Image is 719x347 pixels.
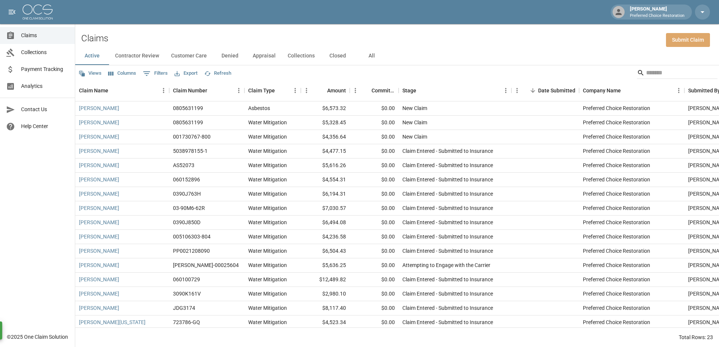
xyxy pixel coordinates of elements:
div: Water Mitigation [248,290,287,297]
div: Preferred Choice Restoration [583,190,650,198]
div: Claim Entered - Submitted to Insurance [402,147,493,155]
a: [PERSON_NAME] [79,147,119,155]
div: Preferred Choice Restoration [583,176,650,183]
div: $6,504.43 [301,244,350,258]
div: Water Mitigation [248,318,287,326]
a: Submit Claim [666,33,710,47]
div: Preferred Choice Restoration [583,304,650,312]
a: [PERSON_NAME] [79,304,119,312]
div: Committed Amount [350,80,399,101]
a: [PERSON_NAME] [79,119,119,126]
div: Claim Entered - Submitted to Insurance [402,190,493,198]
span: Help Center [21,122,69,130]
div: 001730767-800 [173,133,211,140]
div: $6,194.31 [301,187,350,201]
div: Stage [399,80,511,101]
button: Show filters [141,68,170,80]
div: Claim Entered - Submitted to Insurance [402,247,493,255]
a: [PERSON_NAME] [79,204,119,212]
div: Claim Entered - Submitted to Insurance [402,161,493,169]
div: Date Submitted [538,80,575,101]
div: Preferred Choice Restoration [583,290,650,297]
div: Water Mitigation [248,233,287,240]
div: Preferred Choice Restoration [583,104,650,112]
div: Water Mitigation [248,247,287,255]
div: Water Mitigation [248,304,287,312]
div: Water Mitigation [248,161,287,169]
div: 03-90M6-62R [173,204,205,212]
a: [PERSON_NAME] [79,190,119,198]
button: Sort [621,85,631,96]
div: Water Mitigation [248,147,287,155]
div: $4,477.15 [301,144,350,158]
button: Menu [350,85,361,96]
div: Water Mitigation [248,190,287,198]
div: $0.00 [350,301,399,315]
div: Water Mitigation [248,133,287,140]
div: Preferred Choice Restoration [583,161,650,169]
div: $0.00 [350,116,399,130]
div: 0805631199 [173,104,203,112]
a: [PERSON_NAME] [79,104,119,112]
div: Claim Name [79,80,108,101]
div: 723786-GQ [173,318,200,326]
span: Contact Us [21,106,69,113]
div: Claim Entered - Submitted to Insurance [402,233,493,240]
div: [PERSON_NAME] [627,5,687,19]
div: AS52073 [173,161,194,169]
div: Preferred Choice Restoration [583,318,650,326]
span: Payment Tracking [21,65,69,73]
div: 0805631199 [173,119,203,126]
div: $0.00 [350,287,399,301]
button: Sort [108,85,119,96]
div: $0.00 [350,258,399,273]
a: [PERSON_NAME] [79,133,119,140]
div: Claim Type [248,80,275,101]
button: Menu [233,85,244,96]
a: [PERSON_NAME] [79,261,119,269]
div: 0390J850D [173,219,200,226]
div: $0.00 [350,315,399,330]
div: $2,980.10 [301,287,350,301]
a: [PERSON_NAME] [79,247,119,255]
div: $0.00 [350,158,399,173]
div: Claim Name [75,80,169,101]
div: JDG3174 [173,304,195,312]
div: $0.00 [350,173,399,187]
div: 0390J763H [173,190,201,198]
div: PP0021208090 [173,247,210,255]
button: Sort [275,85,285,96]
div: $0.00 [350,244,399,258]
div: Preferred Choice Restoration [583,133,650,140]
div: Attempting to Engage with the Carrier [402,261,490,269]
div: $5,616.26 [301,158,350,173]
button: Menu [673,85,684,96]
button: Sort [361,85,372,96]
div: $12,489.82 [301,273,350,287]
div: Amount [327,80,346,101]
span: Analytics [21,82,69,90]
div: $0.00 [350,144,399,158]
div: $0.00 [350,216,399,230]
a: [PERSON_NAME] [79,161,119,169]
div: Preferred Choice Restoration [583,219,650,226]
div: Claim Entered - Submitted to Insurance [402,318,493,326]
button: Sort [416,85,427,96]
div: Preferred Choice Restoration [583,119,650,126]
button: Collections [282,47,321,65]
div: $0.00 [350,230,399,244]
button: Contractor Review [109,47,165,65]
div: Water Mitigation [248,176,287,183]
div: $4,554.31 [301,173,350,187]
div: $6,573.32 [301,101,350,116]
div: $4,236.58 [301,230,350,244]
button: Customer Care [165,47,213,65]
span: Claims [21,32,69,39]
button: Refresh [202,68,233,79]
div: Company Name [583,80,621,101]
button: Closed [321,47,355,65]
div: Water Mitigation [248,276,287,283]
div: Claim Entered - Submitted to Insurance [402,276,493,283]
button: Sort [207,85,218,96]
button: Menu [290,85,301,96]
